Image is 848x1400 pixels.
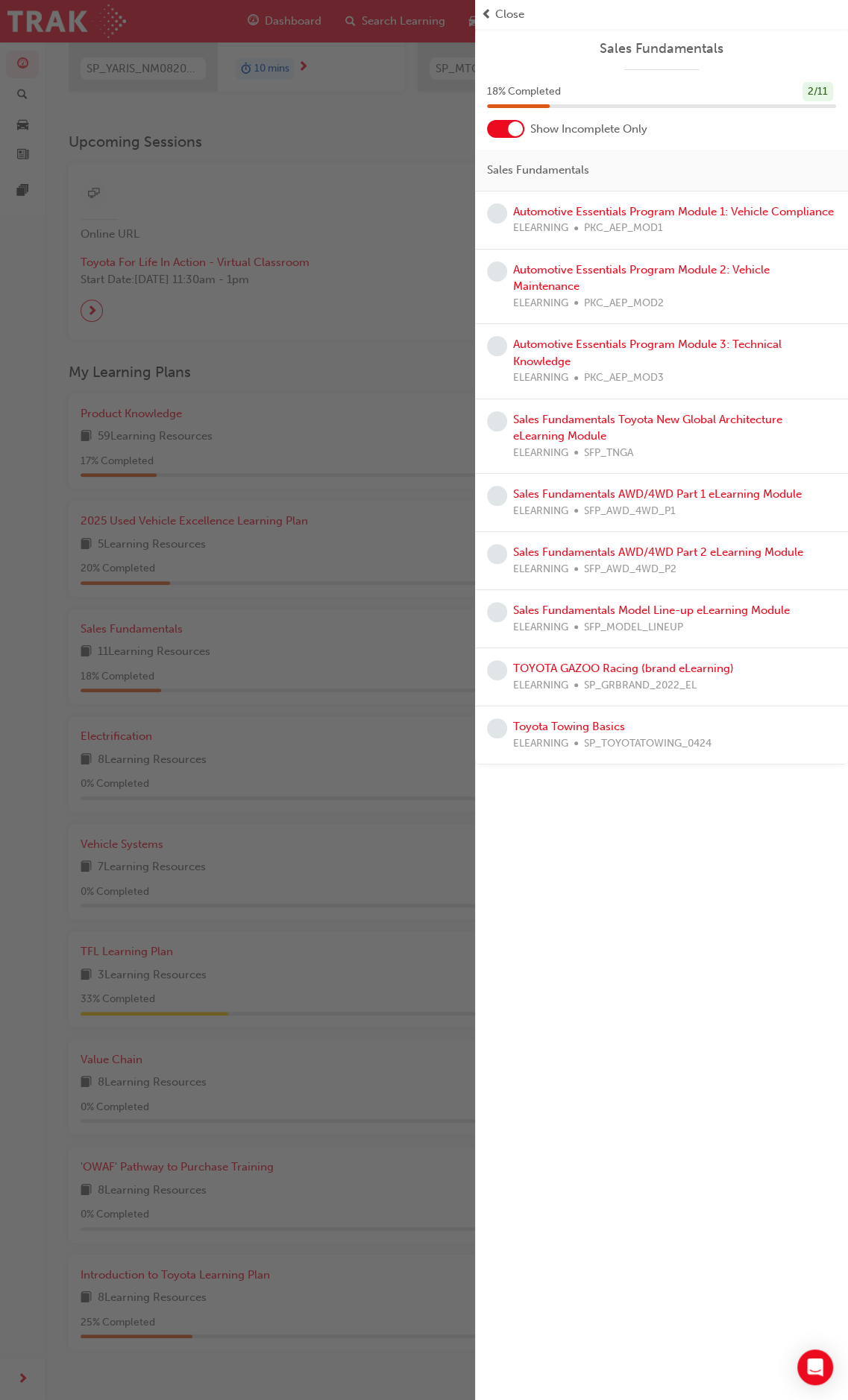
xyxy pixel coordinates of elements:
[487,486,507,506] span: learningRecordVerb_NONE-icon
[513,295,568,312] span: ELEARNING
[487,203,507,224] span: learningRecordVerb_NONE-icon
[513,735,568,753] span: ELEARNING
[487,262,507,282] span: learningRecordVerb_NONE-icon
[530,121,647,138] span: Show Incomplete Only
[487,718,507,738] span: learningRecordVerb_NONE-icon
[513,205,834,218] a: Automotive Essentials Program Module 1: Vehicle Compliance
[481,6,842,23] button: prev-iconClose
[584,370,664,387] span: PKC_AEP_MOD3
[487,336,507,356] span: learningRecordVerb_NONE-icon
[487,660,507,680] span: learningRecordVerb_NONE-icon
[803,82,833,102] div: 2 / 11
[513,503,568,520] span: ELEARNING
[487,602,507,622] span: learningRecordVerb_NONE-icon
[487,544,507,564] span: learningRecordVerb_NONE-icon
[513,662,734,675] a: TOYOTA GAZOO Racing (brand eLearning)
[797,1349,833,1385] div: Open Intercom Messenger
[513,220,568,237] span: ELEARNING
[584,561,676,578] span: SFP_AWD_4WD_P2
[513,545,803,559] a: Sales Fundamentals AWD/4WD Part 2 eLearning Module
[584,220,663,237] span: PKC_AEP_MOD1
[487,162,589,179] span: Sales Fundamentals
[481,6,492,23] span: prev-icon
[495,6,524,23] span: Close
[584,445,633,462] span: SFP_TNGA
[487,40,836,57] a: Sales Fundamentals
[513,413,782,443] a: Sales Fundamentals Toyota New Global Architecture eLearning Module
[513,263,770,294] a: Automotive Essentials Program Module 2: Vehicle Maintenance
[513,561,568,578] span: ELEARNING
[513,677,568,694] span: ELEARNING
[513,338,782,368] a: Automotive Essentials Program Module 3: Technical Knowledge
[584,735,712,753] span: SP_TOYOTATOWING_0424
[584,619,683,636] span: SFP_MODEL_LINEUP
[513,370,568,387] span: ELEARNING
[513,619,568,636] span: ELEARNING
[584,677,697,694] span: SP_GRBRAND_2022_EL
[513,487,802,501] a: Sales Fundamentals AWD/4WD Part 1 eLearning Module
[584,503,676,520] span: SFP_AWD_4WD_P1
[513,445,568,462] span: ELEARNING
[513,604,790,617] a: Sales Fundamentals Model Line-up eLearning Module
[513,720,625,733] a: Toyota Towing Basics
[487,411,507,431] span: learningRecordVerb_NONE-icon
[487,83,561,101] span: 18 % Completed
[584,295,664,312] span: PKC_AEP_MOD2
